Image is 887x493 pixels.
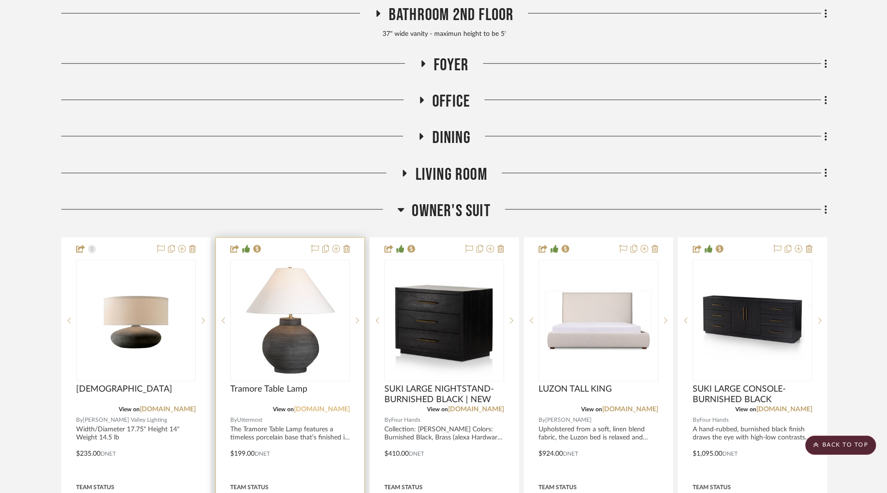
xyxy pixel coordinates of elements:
[76,483,114,492] div: Team Status
[432,128,470,148] span: DINING
[539,416,545,425] span: By
[805,436,876,455] scroll-to-top-button: BACK TO TOP
[694,267,811,373] img: SUKI LARGE CONSOLE-BURNISHED BLACK
[693,384,812,405] span: SUKI LARGE CONSOLE-BURNISHED BLACK
[539,270,657,370] img: LUZON TALL KING
[61,29,827,40] div: 37" wide vanity - maximun height to be 5'
[427,406,448,412] span: View on
[415,164,487,185] span: Living Room
[602,406,658,413] a: [DOMAIN_NAME]
[434,55,469,76] span: FOYER
[83,416,167,425] span: [PERSON_NAME] Valley Lighting
[693,416,699,425] span: By
[119,406,140,412] span: View on
[384,483,423,492] div: Team Status
[76,416,83,425] span: By
[432,91,470,112] span: Office
[545,416,592,425] span: [PERSON_NAME]
[384,416,391,425] span: By
[230,384,307,394] span: Tramore Table Lamp
[140,406,196,413] a: [DOMAIN_NAME]
[76,384,172,394] span: [DEMOGRAPHIC_DATA]
[756,406,812,413] a: [DOMAIN_NAME]
[231,262,349,379] img: Tramore Table Lamp
[230,416,237,425] span: By
[735,406,756,412] span: View on
[385,263,503,377] img: SUKI LARGE NIGHTSTAND-BURNISHED BLACK | NEW
[273,406,294,412] span: View on
[391,416,420,425] span: Four Hands
[412,201,490,221] span: OWNER'S SUIT
[385,260,504,381] div: 0
[77,262,195,379] img: Zen
[389,5,514,25] span: Bathroom 2nd Floor
[230,483,269,492] div: Team Status
[448,406,504,413] a: [DOMAIN_NAME]
[237,416,262,425] span: Uttermost
[693,483,731,492] div: Team Status
[581,406,602,412] span: View on
[384,384,504,405] span: SUKI LARGE NIGHTSTAND-BURNISHED BLACK | NEW
[539,483,577,492] div: Team Status
[539,384,612,394] span: LUZON TALL KING
[294,406,350,413] a: [DOMAIN_NAME]
[699,416,729,425] span: Four Hands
